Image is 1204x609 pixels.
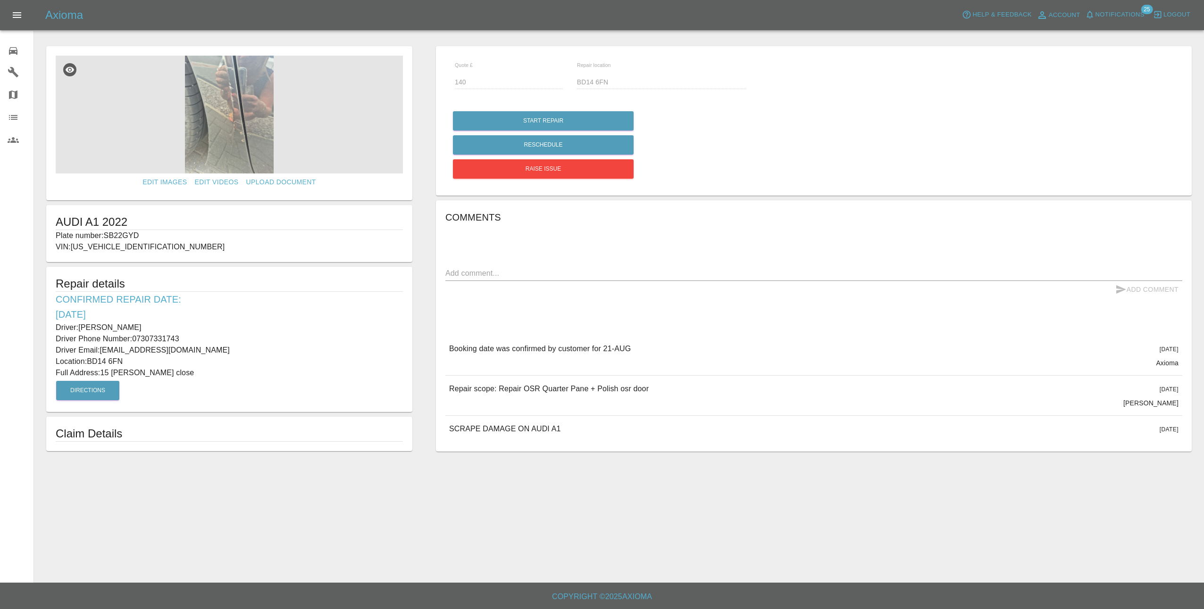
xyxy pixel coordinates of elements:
[45,8,83,23] h5: Axioma
[56,381,119,400] button: Directions
[449,383,649,395] p: Repair scope: Repair OSR Quarter Pane + Polish osr door
[453,159,634,179] button: Raise issue
[1049,10,1080,21] span: Account
[8,590,1196,603] h6: Copyright © 2025 Axioma
[1160,386,1179,393] span: [DATE]
[56,276,403,291] h5: Repair details
[449,343,631,354] p: Booking date was confirmed by customer for 21-AUG
[972,9,1031,20] span: Help & Feedback
[1163,9,1190,20] span: Logout
[139,173,191,191] a: Edit Images
[1141,5,1153,14] span: 25
[56,292,403,322] h6: Confirmed Repair Date: [DATE]
[56,345,403,356] p: Driver Email: [EMAIL_ADDRESS][DOMAIN_NAME]
[449,423,561,435] p: SCRAPE DAMAGE ON AUDI A1
[453,111,634,131] button: Start Repair
[56,322,403,333] p: Driver: [PERSON_NAME]
[445,210,1182,225] h6: Comments
[56,214,403,230] h1: AUDI A1 2022
[1083,8,1147,22] button: Notifications
[56,241,403,253] p: VIN: [US_VEHICLE_IDENTIFICATION_NUMBER]
[1034,8,1083,23] a: Account
[1160,426,1179,433] span: [DATE]
[242,173,319,191] a: Upload Document
[1151,8,1193,22] button: Logout
[56,56,403,173] img: bb946dc8-d912-496e-95c9-4cf7741ccad9
[1156,358,1179,368] p: Axioma
[1123,398,1179,408] p: [PERSON_NAME]
[577,62,611,68] span: Repair location
[56,356,403,367] p: Location: BD14 6FN
[6,4,28,26] button: Open drawer
[453,135,634,155] button: Reschedule
[56,426,403,441] h1: Claim Details
[56,367,403,379] p: Full Address: 15 [PERSON_NAME] close
[191,173,242,191] a: Edit Videos
[56,333,403,345] p: Driver Phone Number: 07307331743
[455,62,473,68] span: Quote £
[1160,346,1179,353] span: [DATE]
[56,230,403,241] p: Plate number: SB22GYD
[1095,9,1145,20] span: Notifications
[960,8,1034,22] button: Help & Feedback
